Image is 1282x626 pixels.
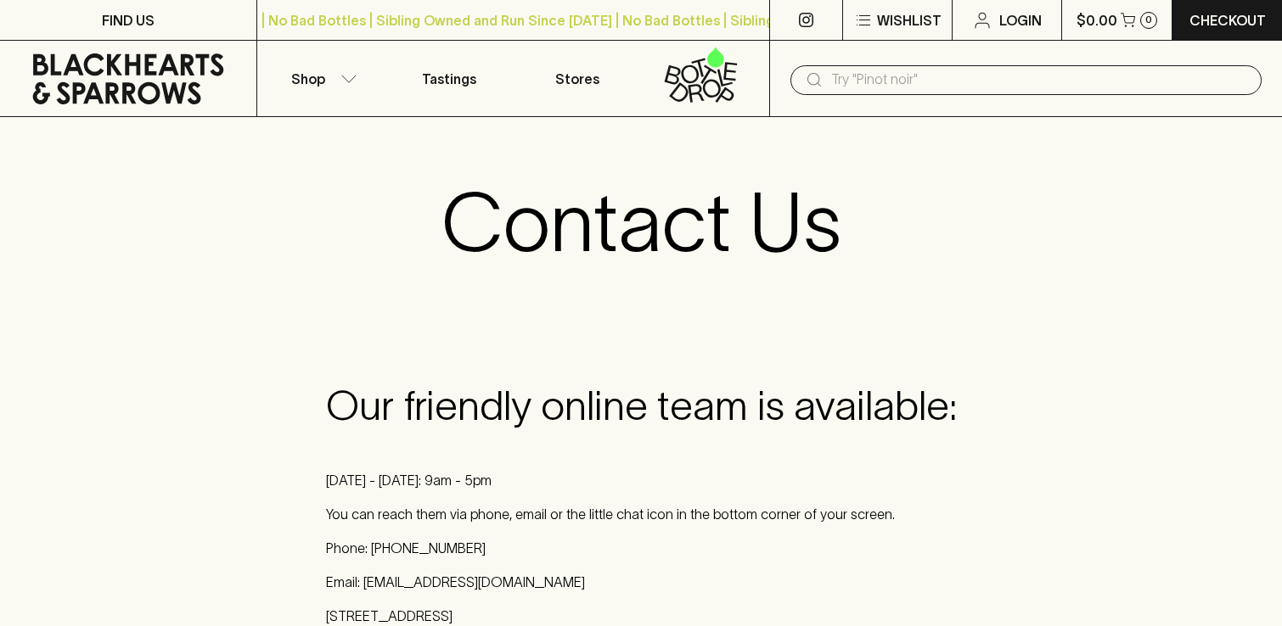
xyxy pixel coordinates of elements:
p: Email: [EMAIL_ADDRESS][DOMAIN_NAME] [326,572,957,592]
h1: Contact Us [441,175,841,270]
p: Shop [291,69,325,89]
a: Stores [514,41,642,116]
h3: Our friendly online team is available: [326,382,957,429]
p: FIND US [102,10,155,31]
p: Login [999,10,1042,31]
a: Tastings [385,41,514,116]
p: You can reach them via phone, email or the little chat icon in the bottom corner of your screen. [326,504,957,524]
p: Checkout [1189,10,1266,31]
input: Try "Pinot noir" [831,66,1248,93]
p: [DATE] - [DATE]: 9am - 5pm [326,470,957,490]
p: Tastings [422,69,476,89]
p: Stores [555,69,599,89]
p: $0.00 [1077,10,1117,31]
p: Wishlist [877,10,942,31]
p: 0 [1145,15,1152,25]
button: Shop [257,41,385,116]
p: [STREET_ADDRESS] [326,606,957,626]
p: Phone: [PHONE_NUMBER] [326,538,957,558]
